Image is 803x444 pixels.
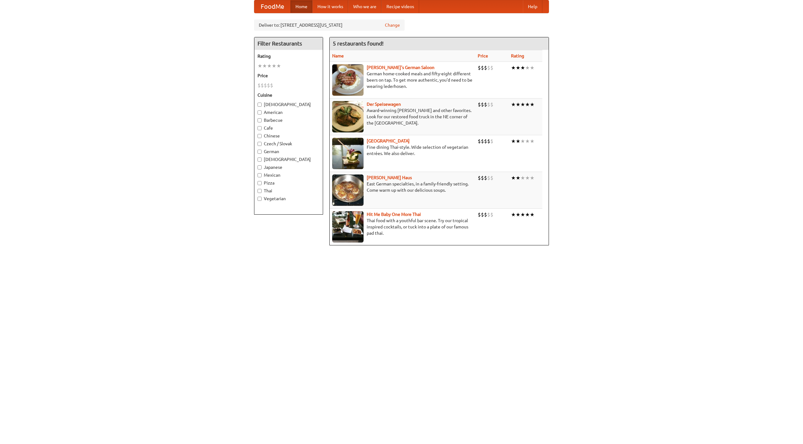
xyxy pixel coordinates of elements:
li: ★ [511,174,516,181]
li: $ [478,174,481,181]
label: [DEMOGRAPHIC_DATA] [258,101,320,108]
h5: Price [258,72,320,79]
li: $ [481,211,484,218]
a: Recipe videos [381,0,419,13]
li: $ [490,64,493,71]
a: Home [290,0,312,13]
input: Japanese [258,165,262,169]
li: ★ [258,62,262,69]
li: ★ [511,211,516,218]
li: $ [487,64,490,71]
h4: Filter Restaurants [254,37,323,50]
li: $ [481,64,484,71]
label: Pizza [258,180,320,186]
img: babythai.jpg [332,211,364,243]
div: Deliver to: [STREET_ADDRESS][US_STATE] [254,19,405,31]
img: satay.jpg [332,138,364,169]
li: $ [484,138,487,145]
li: ★ [511,138,516,145]
li: $ [484,64,487,71]
li: $ [478,101,481,108]
li: ★ [525,64,530,71]
ng-pluralize: 5 restaurants found! [333,40,384,46]
p: Fine dining Thai-style. Wide selection of vegetarian entrées. We also deliver. [332,144,473,157]
li: $ [258,82,261,89]
label: Cafe [258,125,320,131]
input: Thai [258,189,262,193]
li: $ [484,211,487,218]
input: Pizza [258,181,262,185]
li: ★ [516,138,520,145]
input: Mexican [258,173,262,177]
li: $ [490,138,493,145]
input: Czech / Slovak [258,142,262,146]
img: kohlhaus.jpg [332,174,364,206]
li: $ [264,82,267,89]
li: ★ [267,62,272,69]
li: ★ [511,64,516,71]
li: ★ [530,101,534,108]
li: $ [487,138,490,145]
label: Czech / Slovak [258,141,320,147]
input: American [258,110,262,115]
b: [PERSON_NAME] Haus [367,175,412,180]
li: $ [487,211,490,218]
li: ★ [276,62,281,69]
li: $ [478,64,481,71]
label: German [258,148,320,155]
a: Hit Me Baby One More Thai [367,212,421,217]
li: $ [487,101,490,108]
li: ★ [530,211,534,218]
label: Japanese [258,164,320,170]
li: ★ [530,174,534,181]
p: Thai food with a youthful bar scene. Try our tropical inspired cocktails, or tuck into a plate of... [332,217,473,236]
li: $ [267,82,270,89]
a: Help [523,0,542,13]
li: ★ [516,64,520,71]
li: ★ [520,101,525,108]
li: $ [481,138,484,145]
li: ★ [272,62,276,69]
a: Der Speisewagen [367,102,401,107]
li: $ [490,211,493,218]
li: ★ [262,62,267,69]
li: $ [490,174,493,181]
label: Mexican [258,172,320,178]
li: ★ [525,174,530,181]
a: Name [332,53,344,58]
li: $ [478,211,481,218]
li: ★ [516,211,520,218]
li: ★ [520,174,525,181]
li: ★ [525,101,530,108]
input: Chinese [258,134,262,138]
input: [DEMOGRAPHIC_DATA] [258,103,262,107]
a: Who we are [348,0,381,13]
label: [DEMOGRAPHIC_DATA] [258,156,320,163]
a: [PERSON_NAME]'s German Saloon [367,65,434,70]
li: $ [484,101,487,108]
li: $ [481,101,484,108]
li: ★ [525,138,530,145]
a: [GEOGRAPHIC_DATA] [367,138,410,143]
a: FoodMe [254,0,290,13]
p: Award-winning [PERSON_NAME] and other favorites. Look for our restored food truck in the NE corne... [332,107,473,126]
a: Price [478,53,488,58]
label: Thai [258,188,320,194]
li: ★ [530,64,534,71]
li: ★ [516,101,520,108]
label: Chinese [258,133,320,139]
li: ★ [520,211,525,218]
a: Rating [511,53,524,58]
li: $ [484,174,487,181]
li: $ [478,138,481,145]
a: Change [385,22,400,28]
input: [DEMOGRAPHIC_DATA] [258,158,262,162]
p: German home-cooked meals and fifty-eight different beers on tap. To get more authentic, you'd nee... [332,71,473,89]
input: Cafe [258,126,262,130]
h5: Rating [258,53,320,59]
li: $ [270,82,273,89]
li: $ [490,101,493,108]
